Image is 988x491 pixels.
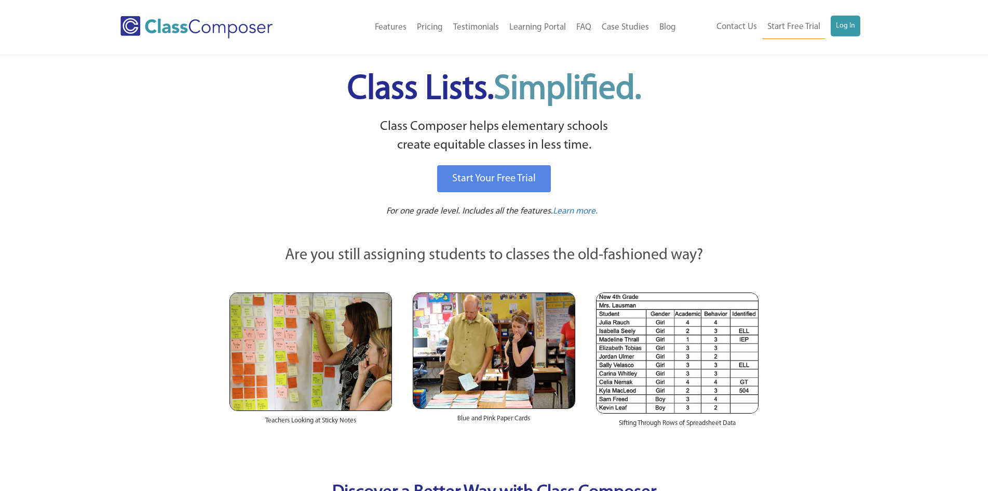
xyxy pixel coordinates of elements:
[386,207,553,216] span: For one grade level. Includes all the features.
[448,16,504,39] a: Testimonials
[437,165,551,192] a: Start Your Free Trial
[413,409,575,434] div: Blue and Pink Paper Cards
[597,16,654,39] a: Case Studies
[681,16,860,39] nav: Header Menu
[452,174,536,184] span: Start Your Free Trial
[504,16,571,39] a: Learning Portal
[412,16,448,39] a: Pricing
[413,293,575,408] img: Blue and Pink Paper Cards
[596,414,759,439] div: Sifting Through Rows of Spreadsheet Data
[120,16,273,38] img: Class Composer
[370,16,412,39] a: Features
[229,293,392,411] img: Teachers Looking at Sticky Notes
[831,16,860,36] a: Log In
[494,73,641,107] span: Simplified.
[553,207,598,216] span: Learn more.
[711,16,762,38] a: Contact Us
[228,117,761,155] p: Class Composer helps elementary schools create equitable classes in less time.
[553,205,598,218] a: Learn more.
[315,16,681,39] nav: Header Menu
[229,244,759,267] p: Are you still assigning students to classes the old-fashioned way?
[654,16,681,39] a: Blog
[596,293,759,414] img: Spreadsheets
[229,411,392,436] div: Teachers Looking at Sticky Notes
[347,73,641,107] span: Class Lists.
[571,16,597,39] a: FAQ
[762,16,825,39] a: Start Free Trial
